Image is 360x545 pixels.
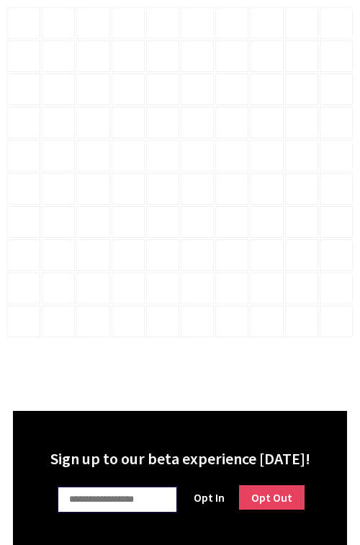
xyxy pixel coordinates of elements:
[7,272,40,304] td: i0
[250,239,283,271] td: h7
[250,272,283,304] td: i7
[7,107,40,138] td: d0
[7,206,40,238] td: g0
[215,239,248,271] td: h6
[215,40,248,72] td: b6
[285,40,318,72] td: b8
[285,206,318,238] td: g8
[215,272,248,304] td: i6
[181,74,214,105] td: c5
[7,40,40,72] td: b0
[181,239,214,271] td: h5
[76,306,109,337] td: j2
[320,140,353,172] td: e9
[320,239,353,271] td: h9
[239,485,305,510] a: Opt Out
[181,40,214,72] td: b5
[76,206,109,238] td: g2
[146,206,179,238] td: g4
[22,448,338,469] div: Sign up to our beta experience [DATE]!
[250,74,283,105] td: c7
[112,173,145,205] td: f3
[146,272,179,304] td: i4
[112,206,145,238] td: g3
[112,306,145,337] td: j3
[181,272,214,304] td: i5
[146,74,179,105] td: c4
[320,272,353,304] td: i9
[250,140,283,172] td: e7
[320,173,353,205] td: f9
[181,7,214,39] td: a5
[181,140,214,172] td: e5
[42,306,75,337] td: j1
[250,40,283,72] td: b7
[320,206,353,238] td: g9
[250,173,283,205] td: f7
[250,306,283,337] td: j7
[76,74,109,105] td: c2
[76,140,109,172] td: e2
[7,74,40,105] td: c0
[42,74,75,105] td: c1
[215,306,248,337] td: j6
[146,40,179,72] td: b4
[250,206,283,238] td: g7
[7,173,40,205] td: f0
[320,74,353,105] td: c9
[76,272,109,304] td: i2
[215,206,248,238] td: g6
[285,7,318,39] td: a8
[76,173,109,205] td: f2
[215,140,248,172] td: e6
[181,306,214,337] td: j5
[215,74,248,105] td: c6
[146,140,179,172] td: e4
[42,239,75,271] td: h1
[181,107,214,138] td: d5
[181,173,214,205] td: f5
[285,140,318,172] td: e8
[146,239,179,271] td: h4
[76,107,109,138] td: d2
[146,7,179,39] td: a4
[320,7,353,39] td: a9
[112,40,145,72] td: b3
[76,7,109,39] td: a2
[181,485,237,510] a: Opt In
[42,107,75,138] td: d1
[181,206,214,238] td: g5
[7,239,40,271] td: h0
[285,272,318,304] td: i8
[285,74,318,105] td: c8
[42,173,75,205] td: f1
[320,107,353,138] td: d9
[112,7,145,39] td: a3
[7,306,40,337] td: j0
[285,306,318,337] td: j8
[320,306,353,337] td: j9
[42,40,75,72] td: b1
[215,107,248,138] td: d6
[215,173,248,205] td: f6
[112,107,145,138] td: d3
[285,107,318,138] td: d8
[76,239,109,271] td: h2
[146,107,179,138] td: d4
[250,7,283,39] td: a7
[42,272,75,304] td: i1
[42,7,75,39] td: a1
[112,272,145,304] td: i3
[7,140,40,172] td: e0
[146,173,179,205] td: f4
[112,74,145,105] td: c3
[285,173,318,205] td: f8
[250,107,283,138] td: d7
[285,239,318,271] td: h8
[215,7,248,39] td: a6
[7,7,40,39] td: a0
[146,306,179,337] td: j4
[320,40,353,72] td: b9
[76,40,109,72] td: b2
[42,206,75,238] td: g1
